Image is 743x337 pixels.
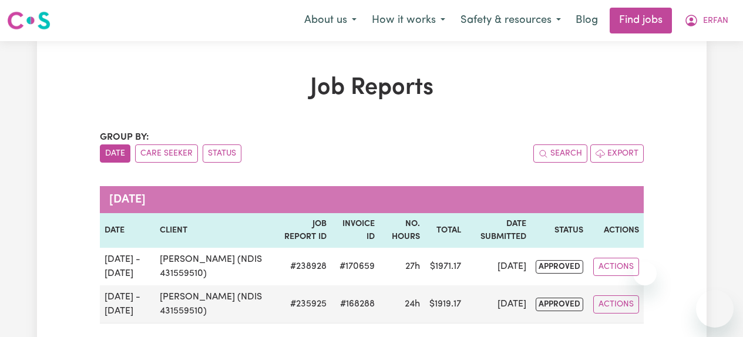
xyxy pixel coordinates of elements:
caption: [DATE] [100,186,644,213]
iframe: Close message [633,262,657,285]
button: sort invoices by care seeker [135,144,198,163]
td: # 235925 [275,285,331,323]
span: ERFAN [703,15,728,28]
a: Find jobs [610,8,672,33]
th: Total [425,213,466,248]
th: Job Report ID [275,213,331,248]
span: 27 hours [405,262,420,271]
img: Careseekers logo [7,10,51,31]
td: #168288 [331,285,379,323]
th: Status [531,213,588,248]
th: Client [155,213,275,248]
button: About us [297,8,364,33]
a: Blog [569,8,605,33]
span: Group by: [100,133,149,142]
button: sort invoices by date [100,144,130,163]
h1: Job Reports [100,74,644,102]
button: Actions [593,295,639,314]
th: Date Submitted [466,213,531,248]
button: My Account [677,8,736,33]
button: How it works [364,8,453,33]
th: No. Hours [379,213,425,248]
button: sort invoices by paid status [203,144,241,163]
span: 24 hours [405,299,420,309]
td: [DATE] - [DATE] [100,285,156,323]
td: $ 1971.17 [425,248,466,285]
button: Safety & resources [453,8,569,33]
span: approved [536,298,583,311]
td: # 238928 [275,248,331,285]
button: Actions [593,258,639,276]
td: [DATE] [466,285,531,323]
td: [PERSON_NAME] (NDIS 431559510) [155,285,275,323]
a: Careseekers logo [7,7,51,34]
td: [DATE] [466,248,531,285]
th: Invoice ID [331,213,379,248]
td: [DATE] - [DATE] [100,248,156,285]
button: Search [533,144,587,163]
td: $ 1919.17 [425,285,466,323]
iframe: Button to launch messaging window [696,290,734,328]
th: Date [100,213,156,248]
th: Actions [588,213,643,248]
td: #170659 [331,248,379,285]
span: approved [536,260,583,274]
td: [PERSON_NAME] (NDIS 431559510) [155,248,275,285]
button: Export [590,144,644,163]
